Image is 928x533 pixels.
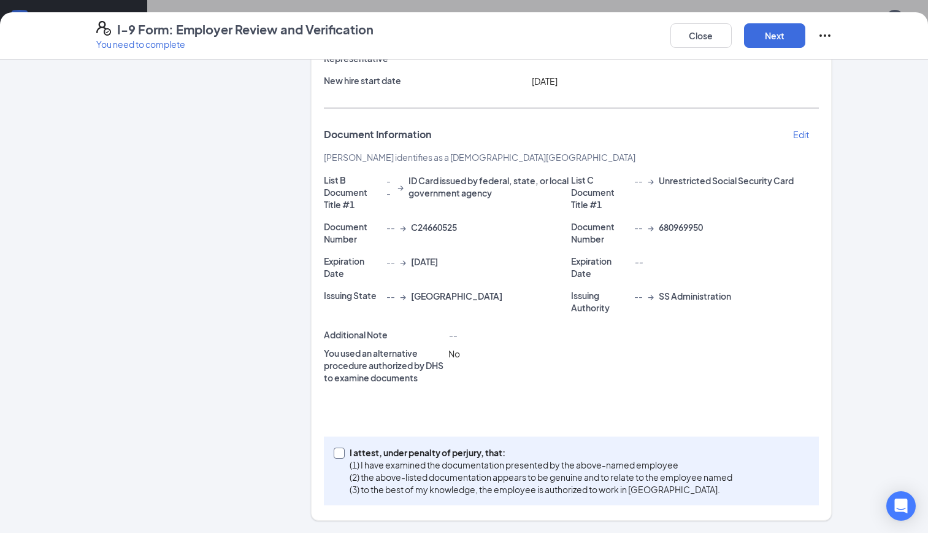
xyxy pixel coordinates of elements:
[818,28,832,43] svg: Ellipses
[350,446,732,459] p: I attest, under penalty of perjury, that:
[659,290,731,302] span: SS Administration
[324,347,444,384] p: You used an alternative procedure authorized by DHS to examine documents
[350,471,732,483] p: (2) the above-listed documentation appears to be genuine and to relate to the employee named
[324,220,382,245] p: Document Number
[96,38,374,50] p: You need to complete
[571,220,629,245] p: Document Number
[411,255,438,268] span: [DATE]
[793,128,809,141] p: Edit
[386,255,395,268] span: --
[386,290,395,302] span: --
[324,289,382,302] p: Issuing State
[648,174,654,187] span: →
[886,491,916,521] div: Open Intercom Messenger
[648,221,654,233] span: →
[324,74,527,87] p: New hire start date
[96,21,111,36] svg: FormI9EVerifyIcon
[324,174,382,211] p: List B Document Title #1
[670,23,732,48] button: Close
[386,174,392,199] span: --
[571,289,629,314] p: Issuing Authority
[400,255,406,268] span: →
[324,255,382,279] p: Expiration Date
[659,221,703,233] span: 680969950
[400,290,406,302] span: →
[350,483,732,496] p: (3) to the best of my knowledge, the employee is authorized to work in [GEOGRAPHIC_DATA].
[634,174,643,187] span: --
[408,174,572,199] span: ID Card issued by federal, state, or local government agency
[448,330,457,341] span: --
[571,174,629,211] p: List C Document Title #1
[634,221,643,233] span: --
[659,174,794,187] span: Unrestricted Social Security Card
[350,459,732,471] p: (1) I have examined the documentation presented by the above-named employee
[411,221,457,233] span: C24660525
[324,329,444,341] p: Additional Note
[324,128,431,141] span: Document Information
[448,348,460,359] span: No
[634,290,643,302] span: --
[400,221,406,233] span: →
[571,255,629,279] p: Expiration Date
[386,221,395,233] span: --
[411,290,502,302] span: [GEOGRAPHIC_DATA]
[324,152,635,163] span: [PERSON_NAME] identifies as a [DEMOGRAPHIC_DATA][GEOGRAPHIC_DATA]
[117,21,374,38] h4: I-9 Form: Employer Review and Verification
[532,76,558,87] span: [DATE]
[648,290,654,302] span: →
[744,23,805,48] button: Next
[397,181,404,193] span: →
[634,256,643,267] span: --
